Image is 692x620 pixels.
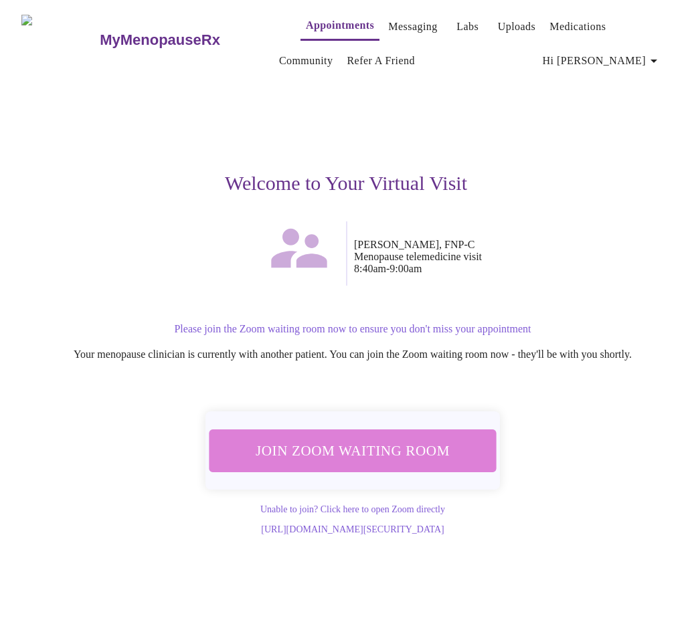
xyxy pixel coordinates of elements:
[544,13,611,40] button: Medications
[279,51,333,70] a: Community
[261,524,444,534] a: [URL][DOMAIN_NAME][SECURITY_DATA]
[98,17,274,64] a: MyMenopauseRx
[300,12,379,41] button: Appointments
[446,13,489,40] button: Labs
[203,428,501,472] button: Join Zoom Waiting Room
[456,17,479,36] a: Labs
[35,348,671,360] p: Your menopause clinician is currently with another patient. You can join the Zoom waiting room no...
[549,17,606,36] a: Medications
[260,504,445,514] a: Unable to join? Click here to open Zoom directly
[543,51,662,70] span: Hi [PERSON_NAME]
[341,47,420,74] button: Refer a Friend
[21,15,98,65] img: MyMenopauseRx Logo
[306,16,374,35] a: Appointments
[347,51,415,70] a: Refer a Friend
[388,17,437,36] a: Messaging
[537,47,667,74] button: Hi [PERSON_NAME]
[274,47,339,74] button: Community
[21,172,671,195] h3: Welcome to Your Virtual Visit
[354,239,671,275] p: [PERSON_NAME], FNP-C Menopause telemedicine visit 8:40am - 9:00am
[493,13,541,40] button: Uploads
[35,323,671,335] p: Please join the Zoom waiting room now to ensure you don't miss your appointment
[383,13,442,40] button: Messaging
[498,17,536,36] a: Uploads
[222,437,484,463] span: Join Zoom Waiting Room
[100,31,220,49] h3: MyMenopauseRx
